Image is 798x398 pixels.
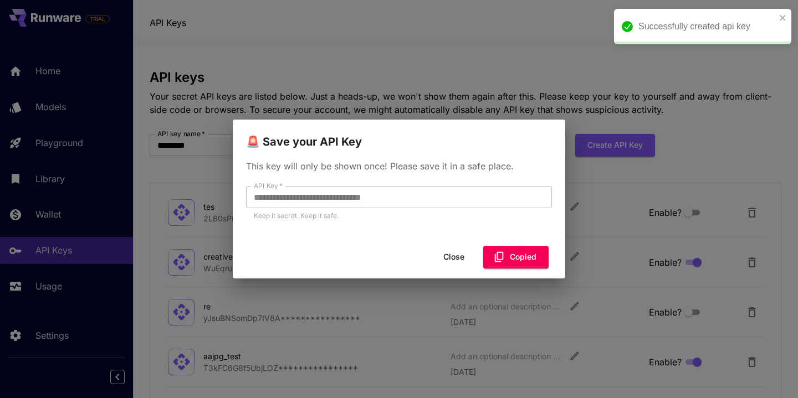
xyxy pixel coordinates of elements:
[233,120,565,151] h2: 🚨 Save your API Key
[779,13,787,22] button: close
[254,210,544,221] p: Keep it secret. Keep it safe.
[483,246,549,268] button: Copied
[638,20,776,33] div: Successfully created api key
[429,246,479,268] button: Close
[254,181,283,190] label: API Key
[246,159,552,173] p: This key will only be shown once! Please save it in a safe place.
